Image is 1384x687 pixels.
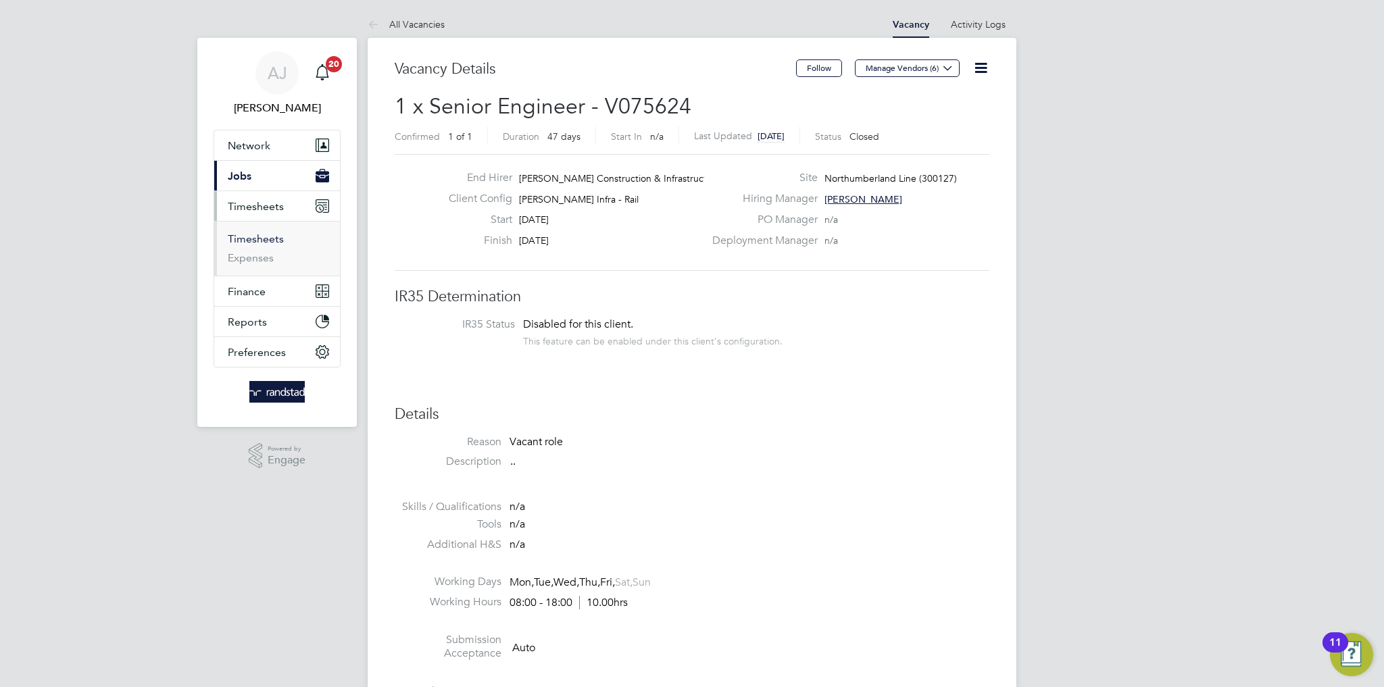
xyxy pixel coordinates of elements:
span: Powered by [268,443,305,455]
span: Northumberland Line (300127) [824,172,957,184]
span: Disabled for this client. [523,317,633,331]
span: [PERSON_NAME] Construction & Infrastruct… [519,172,716,184]
label: Confirmed [395,130,440,143]
span: AJ [268,64,287,82]
a: All Vacancies [368,18,445,30]
span: 1 of 1 [448,130,472,143]
span: [PERSON_NAME] [824,193,902,205]
span: Sun [633,576,651,589]
span: [PERSON_NAME] Infra - Rail [519,193,639,205]
label: Finish [438,234,512,248]
span: Network [228,139,270,152]
span: Tue, [534,576,553,589]
label: Working Hours [395,595,501,609]
label: Submission Acceptance [395,633,501,661]
label: Last Updated [694,130,752,142]
h3: Details [395,405,989,424]
span: Auto [512,640,535,654]
span: Thu, [579,576,600,589]
span: [DATE] [519,213,549,226]
span: Sat, [615,576,633,589]
span: n/a [510,538,525,551]
span: Timesheets [228,200,284,213]
span: Mon, [510,576,534,589]
span: [DATE] [519,234,549,247]
label: PO Manager [704,213,818,227]
span: Closed [849,130,879,143]
a: Vacancy [893,19,929,30]
div: 08:00 - 18:00 [510,596,628,610]
span: Engage [268,455,305,466]
div: Timesheets [214,221,340,276]
label: Deployment Manager [704,234,818,248]
button: Open Resource Center, 11 new notifications [1330,633,1373,676]
span: 47 days [547,130,580,143]
span: Reports [228,315,267,328]
label: Site [704,171,818,185]
a: Powered byEngage [249,443,306,469]
h3: Vacancy Details [395,59,796,79]
a: AJ[PERSON_NAME] [214,51,341,116]
label: IR35 Status [408,317,515,332]
p: .. [510,455,989,469]
button: Jobs [214,161,340,190]
a: Go to home page [214,381,341,403]
span: 20 [326,56,342,72]
label: Skills / Qualifications [395,500,501,514]
div: This feature can be enabled under this client's configuration. [523,332,783,347]
span: n/a [510,500,525,513]
span: n/a [510,517,525,531]
span: Vacant role [510,435,563,449]
label: End Hirer [438,171,512,185]
label: Tools [395,517,501,532]
button: Network [214,130,340,160]
label: Start [438,213,512,227]
span: 10.00hrs [579,596,628,609]
label: Additional H&S [395,538,501,552]
span: Amelia Jones [214,100,341,116]
button: Timesheets [214,191,340,221]
span: [DATE] [758,130,785,142]
a: Activity Logs [951,18,1006,30]
h3: IR35 Determination [395,287,989,307]
label: Status [815,130,841,143]
a: Expenses [228,251,274,264]
button: Preferences [214,337,340,367]
label: Client Config [438,192,512,206]
label: Description [395,455,501,469]
button: Follow [796,59,842,77]
label: Start In [611,130,642,143]
label: Hiring Manager [704,192,818,206]
span: n/a [824,234,838,247]
span: n/a [824,213,838,226]
span: 1 x Senior Engineer - V075624 [395,93,691,120]
span: Jobs [228,170,251,182]
a: Timesheets [228,232,284,245]
button: Manage Vendors (6) [855,59,960,77]
div: 11 [1329,642,1341,660]
span: Preferences [228,346,286,359]
span: Wed, [553,576,579,589]
span: Finance [228,285,266,298]
label: Reason [395,435,501,449]
label: Working Days [395,575,501,589]
img: randstad-logo-retina.png [249,381,305,403]
label: Duration [503,130,539,143]
button: Finance [214,276,340,306]
span: Fri, [600,576,615,589]
span: n/a [650,130,664,143]
nav: Main navigation [197,38,357,427]
a: 20 [309,51,336,95]
button: Reports [214,307,340,336]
